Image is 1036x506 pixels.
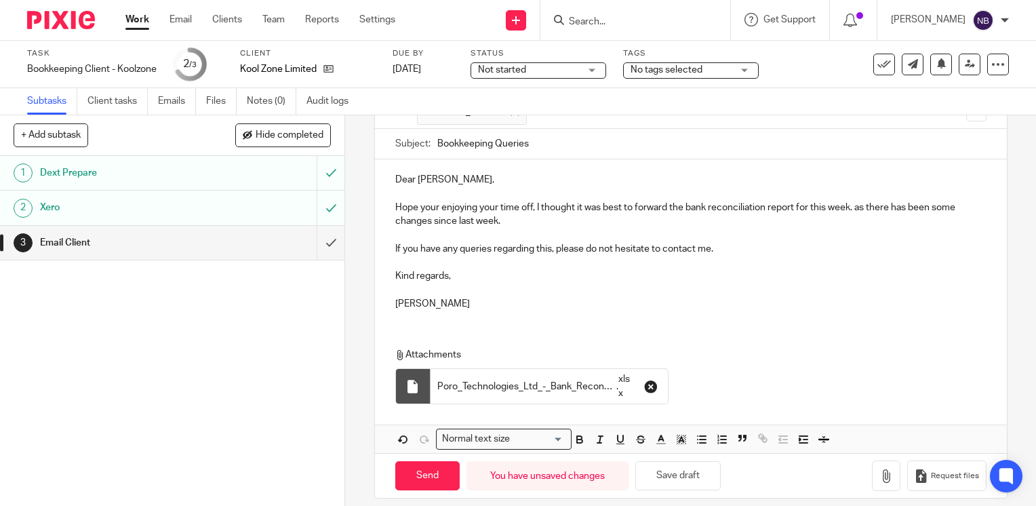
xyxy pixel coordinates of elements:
input: Search for option [515,432,563,446]
label: Client [240,48,376,59]
div: Search for option [436,429,572,450]
h1: Dext Prepare [40,163,216,183]
small: /3 [189,61,197,69]
a: Subtasks [27,88,77,115]
span: Hide completed [256,130,323,141]
button: Request files [907,461,986,491]
img: svg%3E [972,9,994,31]
a: Clients [212,13,242,26]
a: Emails [158,88,196,115]
div: . [431,369,668,404]
span: Not started [478,65,526,75]
a: Settings [359,13,395,26]
a: Team [262,13,285,26]
span: xlsx [618,372,634,400]
p: Kind regards, [395,269,987,283]
div: 3 [14,233,33,252]
button: Save draft [635,461,721,490]
a: Notes (0) [247,88,296,115]
span: Get Support [763,15,816,24]
span: No tags selected [631,65,702,75]
a: Client tasks [87,88,148,115]
a: Reports [305,13,339,26]
button: + Add subtask [14,123,88,147]
span: Request files [931,471,979,482]
a: Work [125,13,149,26]
a: Email [170,13,192,26]
div: 2 [183,56,197,72]
h1: Email Client [40,233,216,253]
div: 2 [14,199,33,218]
label: Due by [393,48,454,59]
a: Files [206,88,237,115]
p: [PERSON_NAME] [395,297,987,311]
span: Normal text size [439,432,513,446]
p: Attachments [395,348,974,362]
div: You have unsaved changes [466,461,629,490]
a: Audit logs [306,88,359,115]
label: Status [471,48,606,59]
p: Dear [PERSON_NAME], [395,173,987,187]
span: Poro_Technologies_Ltd_-_Bank_Reconciliation [DATE] [437,380,616,393]
label: Subject: [395,137,431,151]
label: Task [27,48,157,59]
input: Send [395,461,460,490]
input: Search [567,16,690,28]
p: [PERSON_NAME] [891,13,965,26]
img: Pixie [27,11,95,29]
label: Tags [623,48,759,59]
p: If you have any queries regarding this, please do not hesitate to contact me. [395,242,987,256]
span: [DATE] [393,64,421,74]
div: Bookkeeping Client - Koolzone [27,62,157,76]
h1: Xero [40,197,216,218]
button: Hide completed [235,123,331,147]
div: 1 [14,163,33,182]
p: Kool Zone Limited [240,62,317,76]
p: Hope your enjoying your time off, I thought it was best to forward the bank reconciliation report... [395,201,987,229]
